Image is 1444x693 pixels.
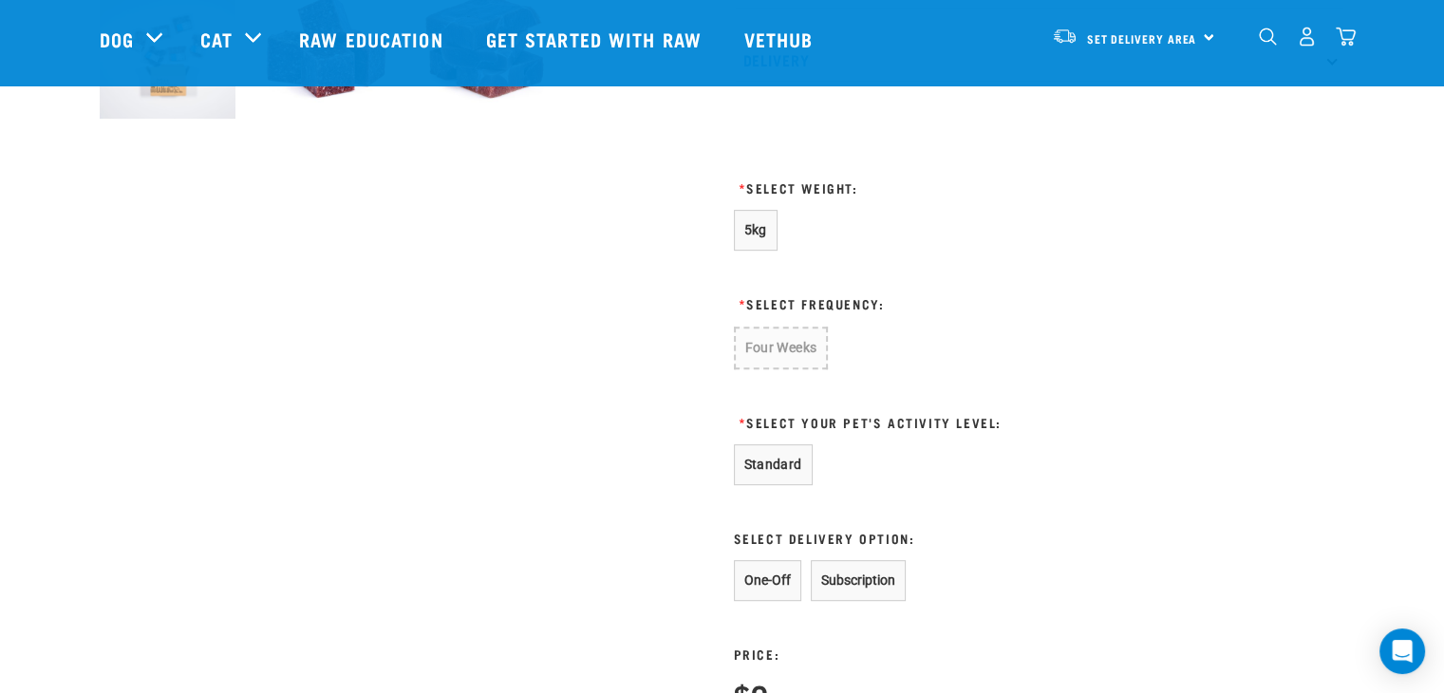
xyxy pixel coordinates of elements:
[100,25,134,53] a: Dog
[734,444,813,485] button: Standard
[725,1,837,77] a: Vethub
[734,210,778,251] button: 5kg
[734,296,1161,310] h3: Select Frequency:
[200,25,233,53] a: Cat
[744,222,767,237] span: 5kg
[1336,27,1356,47] img: home-icon@2x.png
[467,1,725,77] a: Get started with Raw
[734,646,780,661] h3: Price:
[811,560,906,601] button: Subscription
[1052,28,1078,45] img: van-moving.png
[734,531,1161,545] h3: Select Delivery Option:
[734,415,1161,429] h3: Select Your Pet's Activity Level:
[1259,28,1277,46] img: home-icon-1@2x.png
[734,327,829,369] button: Four Weeks
[734,180,1161,195] h3: Select Weight:
[280,1,466,77] a: Raw Education
[1297,27,1317,47] img: user.png
[734,560,801,601] button: One-Off
[1379,628,1425,674] div: Open Intercom Messenger
[1087,35,1197,42] span: Set Delivery Area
